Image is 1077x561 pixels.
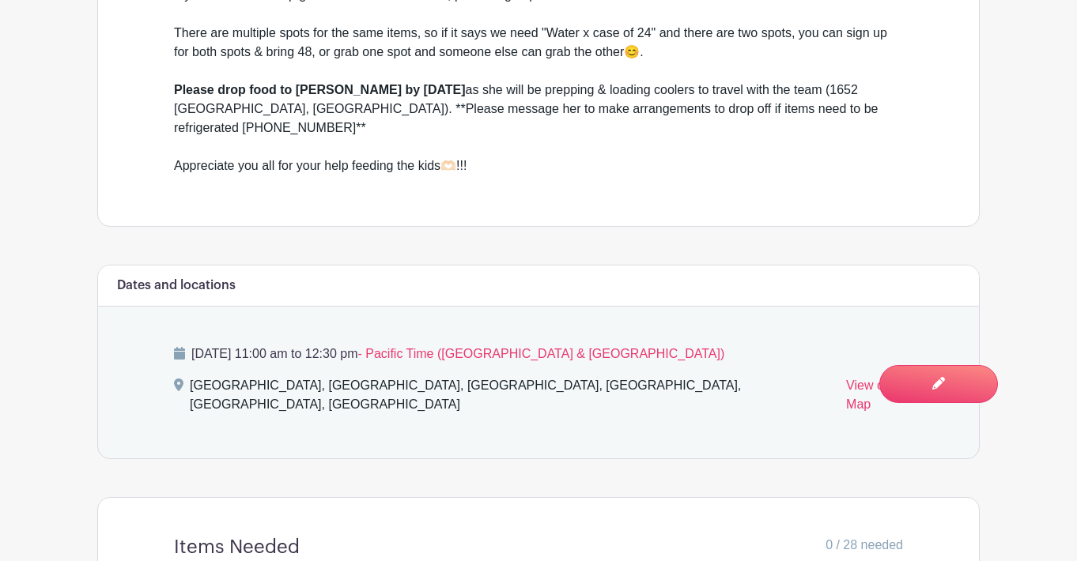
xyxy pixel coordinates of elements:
h6: Dates and locations [117,278,236,293]
h4: Items Needed [174,536,300,559]
strong: Please drop food to [PERSON_NAME] by [DATE] [174,83,466,96]
span: - Pacific Time ([GEOGRAPHIC_DATA] & [GEOGRAPHIC_DATA]) [357,347,724,360]
span: 0 / 28 needed [826,536,903,555]
a: View on Map [846,376,903,420]
p: [DATE] 11:00 am to 12:30 pm [174,345,903,363]
div: [GEOGRAPHIC_DATA], [GEOGRAPHIC_DATA], [GEOGRAPHIC_DATA], [GEOGRAPHIC_DATA], [GEOGRAPHIC_DATA], [G... [190,376,833,420]
div: Appreciate you all for your help feeding the kids🫶🏻!!! [174,156,903,175]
